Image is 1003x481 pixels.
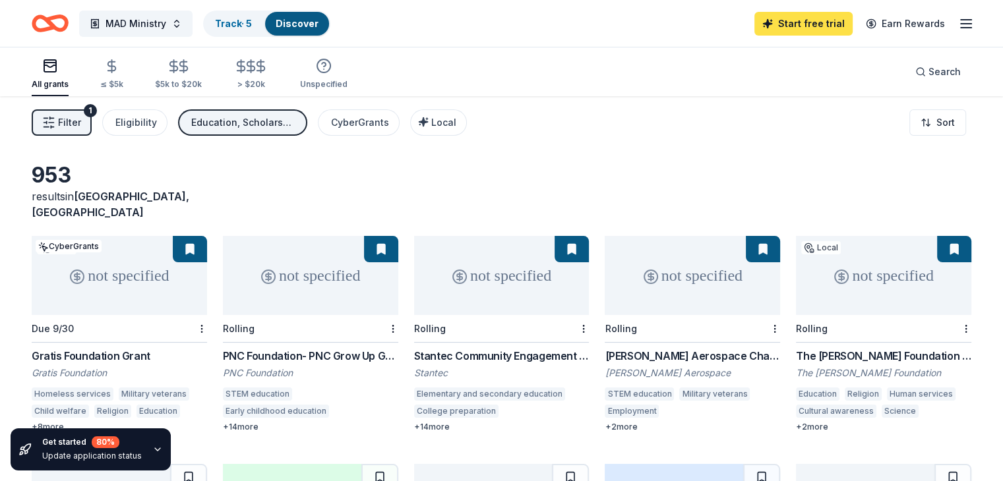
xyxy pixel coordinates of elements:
div: + 14 more [414,422,590,432]
a: not specifiedRollingStantec Community Engagement GrantStantecElementary and secondary educationCo... [414,236,590,432]
button: Filter1 [32,109,92,136]
div: [PERSON_NAME] Aerospace [605,366,780,380]
div: + 14 more [223,422,398,432]
a: Start free trial [754,12,853,36]
div: Rolling [414,323,446,334]
div: PNC Foundation- PNC Grow Up Great [223,348,398,364]
div: not specified [605,236,780,315]
div: Religion [845,387,882,401]
div: Human services [887,387,956,401]
div: Update application status [42,451,142,461]
div: Get started [42,436,142,448]
div: Rolling [796,323,828,334]
span: Sort [936,115,955,130]
div: Gratis Foundation [32,366,207,380]
button: Sort [909,109,966,136]
div: Education [137,405,180,418]
div: + 2 more [605,422,780,432]
button: Eligibility [102,109,167,136]
div: Science [882,405,919,418]
a: not specifiedRollingPNC Foundation- PNC Grow Up GreatPNC FoundationSTEM educationEarly childhood ... [223,236,398,432]
div: Due 9/30 [32,323,74,334]
div: Local [801,241,841,254]
button: MAD Ministry [79,11,193,37]
div: STEM education [605,387,674,401]
div: 953 [32,162,207,188]
div: Military veterans [679,387,750,401]
div: results [32,188,207,220]
div: not specified [223,236,398,315]
div: Religion [94,405,131,418]
button: CyberGrants [318,109,400,136]
div: $5k to $20k [155,79,202,90]
div: 1 [84,104,97,117]
div: Unspecified [300,79,348,90]
button: All grants [32,53,69,96]
a: not specifiedRolling[PERSON_NAME] Aerospace Charitable Giving[PERSON_NAME] AerospaceSTEM educatio... [605,236,780,432]
div: College preparation [414,405,499,418]
div: Early childhood education [223,405,329,418]
span: [GEOGRAPHIC_DATA], [GEOGRAPHIC_DATA] [32,190,189,219]
div: Homeless services [32,387,113,401]
a: Track· 5 [215,18,252,29]
div: Child welfare [32,405,89,418]
div: Cultural awareness [796,405,876,418]
a: Earn Rewards [858,12,953,36]
div: not specified [414,236,590,315]
a: Discover [276,18,319,29]
a: not specifiedLocalCyberGrantsDue 9/30Gratis Foundation GrantGratis FoundationHomeless servicesMil... [32,236,207,432]
div: Education [796,387,839,401]
div: not specified [796,236,971,315]
div: Stantec Community Engagement Grant [414,348,590,364]
span: Filter [58,115,81,130]
div: Military veterans [119,387,189,401]
button: Education, Scholarship, Fellowship, Conference, Other [178,109,307,136]
div: STEM education [223,387,292,401]
div: The [PERSON_NAME] Foundation [796,366,971,380]
button: > $20k [233,53,268,96]
div: Gratis Foundation Grant [32,348,207,364]
button: $5k to $20k [155,53,202,96]
a: Home [32,8,69,39]
span: MAD Ministry [106,16,166,32]
button: Search [905,59,971,85]
div: not specified [32,236,207,315]
div: 80 % [92,436,119,448]
div: Employment [605,405,659,418]
div: Rolling [223,323,255,334]
span: Local [431,117,456,128]
div: + 2 more [796,422,971,432]
div: ≤ $5k [100,79,123,90]
div: PNC Foundation [223,366,398,380]
span: in [32,190,189,219]
div: [PERSON_NAME] Aerospace Charitable Giving [605,348,780,364]
span: Search [928,64,961,80]
div: Rolling [605,323,636,334]
div: Education, Scholarship, Fellowship, Conference, Other [191,115,297,130]
button: Local [410,109,467,136]
button: Track· 5Discover [203,11,330,37]
div: Eligibility [115,115,157,130]
a: not specifiedLocalRollingThe [PERSON_NAME] Foundation GrantThe [PERSON_NAME] FoundationEducationR... [796,236,971,432]
div: All grants [32,79,69,90]
button: ≤ $5k [100,53,123,96]
div: Stantec [414,366,590,380]
div: CyberGrants [36,240,102,252]
button: Unspecified [300,53,348,96]
div: > $20k [233,79,268,90]
div: The [PERSON_NAME] Foundation Grant [796,348,971,364]
div: CyberGrants [331,115,389,130]
div: Elementary and secondary education [414,387,565,401]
